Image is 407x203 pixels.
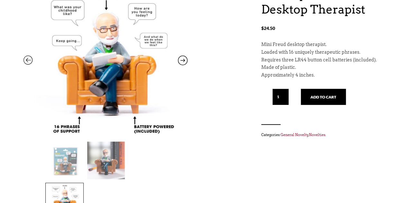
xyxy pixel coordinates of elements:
[261,25,264,31] span: $
[261,56,384,64] p: Requires three LR44 button cell batteries (included).
[261,25,275,31] bdi: 24.50
[261,41,384,49] p: Mini Freud desktop therapist.
[261,131,384,138] span: Categories: , .
[281,133,308,137] a: General Novelty
[261,49,384,56] p: Loaded with 16 uniquely therapeutic phrases.
[309,133,325,137] a: Novelties
[261,64,384,71] p: Made of plastic.
[261,71,384,79] p: Approximately 4 inches.
[301,89,346,105] button: Add to cart
[273,89,289,105] input: Qty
